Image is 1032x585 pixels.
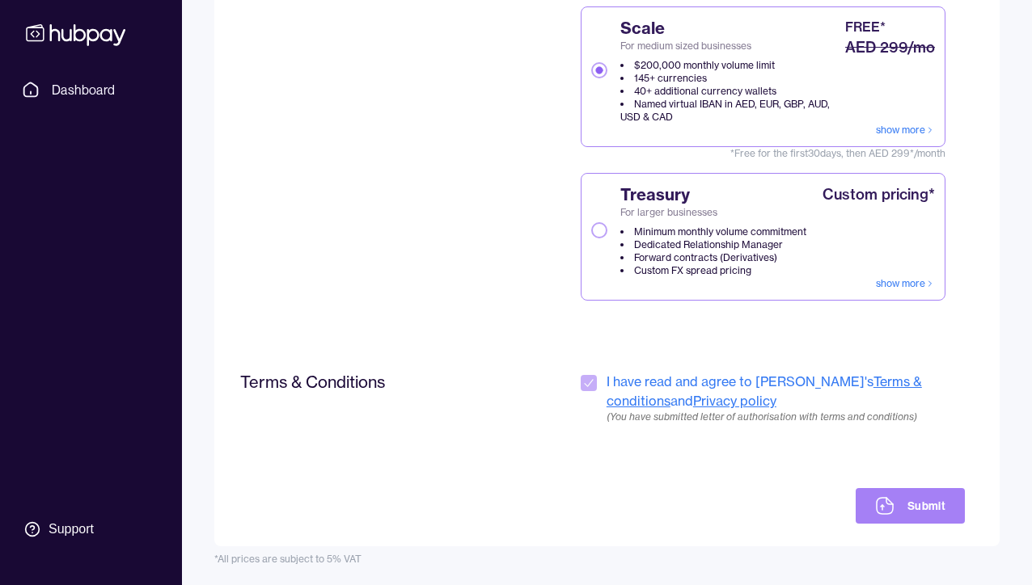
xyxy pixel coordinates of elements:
[693,393,776,409] a: Privacy policy
[240,372,484,392] h2: Terms & Conditions
[856,488,965,524] button: Submit
[591,222,607,238] button: TreasuryFor larger businessesMinimum monthly volume commitmentDedicated Relationship ManagerForwa...
[845,36,935,59] div: AED 299/mo
[620,251,806,264] li: Forward contracts (Derivatives)
[620,264,806,277] li: Custom FX spread pricing
[214,553,1000,566] div: *All prices are subject to 5% VAT
[845,17,886,36] div: FREE*
[620,183,806,206] span: Treasury
[581,147,945,160] span: *Free for the first 30 days, then AED 299*/month
[620,85,842,98] li: 40+ additional currency wallets
[620,59,842,72] li: $200,000 monthly volume limit
[876,277,935,290] a: show more
[591,62,607,78] button: ScaleFor medium sized businesses$200,000 monthly volume limit145+ currencies40+ additional curren...
[16,512,166,546] a: Support
[620,238,806,251] li: Dedicated Relationship Manager
[52,80,116,99] span: Dashboard
[620,40,842,53] span: For medium sized businesses
[620,225,806,238] li: Minimum monthly volume commitment
[620,72,842,85] li: 145+ currencies
[620,17,842,40] span: Scale
[16,75,166,104] a: Dashboard
[49,520,94,538] div: Support
[876,124,935,137] a: show more
[607,372,965,410] span: I have read and agree to [PERSON_NAME]'s and
[607,410,965,423] span: (You have submitted letter of authorisation with terms and conditions)
[620,98,842,124] li: Named virtual IBAN in AED, EUR, GBP, AUD, USD & CAD
[620,206,806,219] span: For larger businesses
[823,183,935,206] div: Custom pricing*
